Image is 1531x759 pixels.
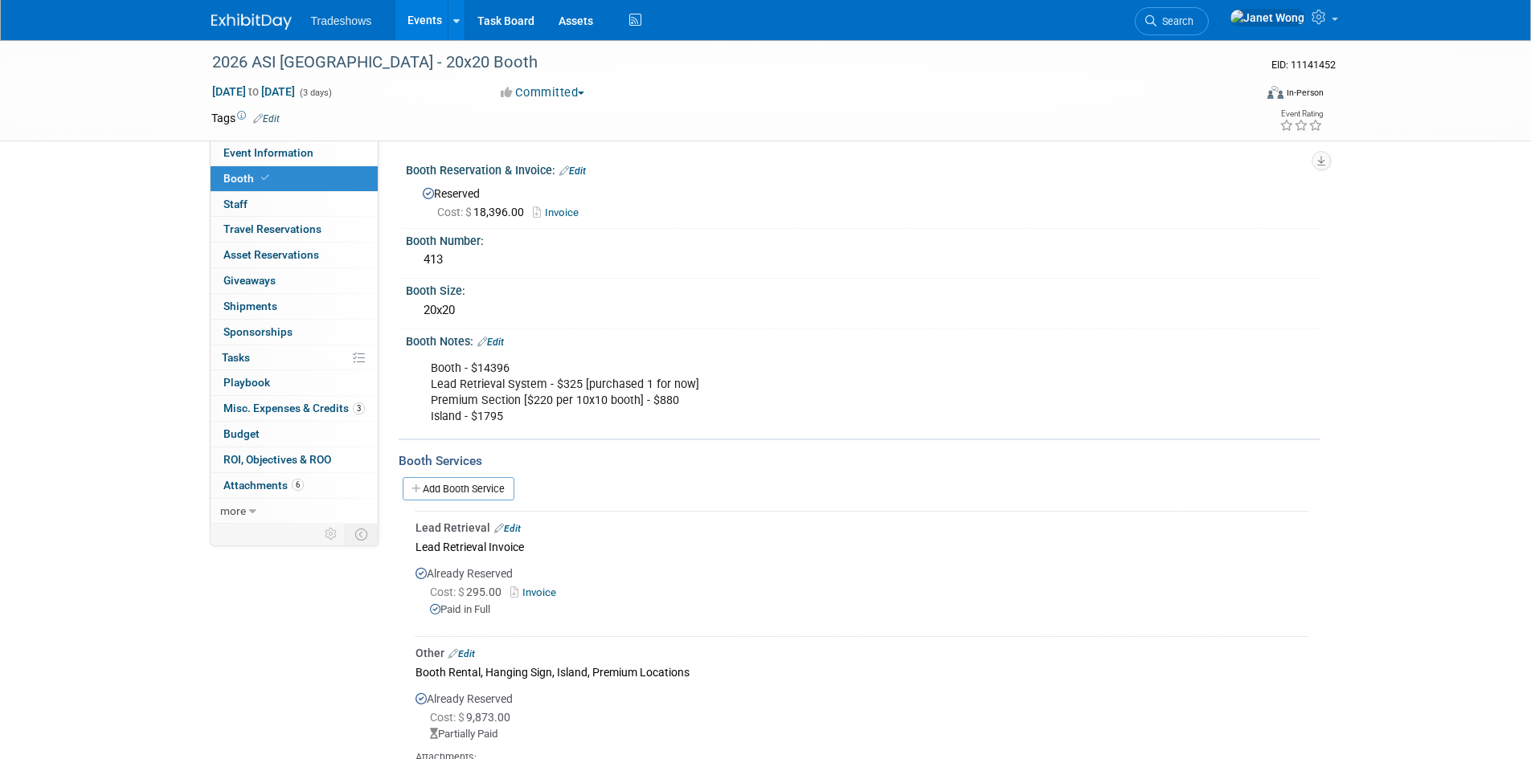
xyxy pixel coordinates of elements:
[298,88,332,98] span: (3 days)
[1135,7,1209,35] a: Search
[437,206,530,218] span: 18,396.00
[437,206,473,218] span: Cost: $
[211,166,378,191] a: Booth
[415,661,1308,683] div: Booth Rental, Hanging Sign, Island, Premium Locations
[223,274,276,287] span: Giveaways
[211,84,296,99] span: [DATE] [DATE]
[223,479,304,492] span: Attachments
[510,586,563,598] a: Invoice
[430,586,508,598] span: 295.00
[211,110,280,126] td: Tags
[418,182,1308,221] div: Reserved
[477,337,504,348] a: Edit
[261,173,269,182] i: Booth reservation complete
[223,198,248,210] span: Staff
[211,217,378,242] a: Travel Reservations
[406,158,1320,179] div: Booth Reservation & Invoice:
[211,370,378,395] a: Playbook
[292,479,304,491] span: 6
[222,351,250,364] span: Tasks
[223,402,365,414] span: Misc. Expenses & Credits
[494,523,521,534] a: Edit
[559,165,586,177] a: Edit
[1156,15,1193,27] span: Search
[353,402,365,414] span: 3
[1286,87,1324,99] div: In-Person
[403,477,514,500] a: Add Booth Service
[406,329,1320,350] div: Booth Notes:
[1230,9,1305,27] img: Janet Wong
[399,452,1320,470] div: Booth Services
[430,602,1308,618] div: Paid in Full
[430,711,517,724] span: 9,873.00
[430,711,466,724] span: Cost: $
[211,243,378,267] a: Asset Reservations
[211,141,378,165] a: Event Information
[220,504,246,517] span: more
[430,586,466,598] span: Cost: $
[418,298,1308,323] div: 20x20
[211,320,378,345] a: Sponsorships
[495,84,591,101] button: Committed
[211,396,378,421] a: Misc. Expenses & Credits3
[253,113,280,124] a: Edit
[415,520,1308,536] div: Lead Retrieval
[317,524,346,545] td: Personalize Event Tab Strip
[211,192,378,217] a: Staff
[430,727,1308,742] div: Partially Paid
[223,427,260,440] span: Budget
[406,279,1320,299] div: Booth Size:
[211,422,378,447] a: Budget
[1267,86,1283,99] img: Format-Inperson.png
[1271,59,1336,71] span: Event ID: 11141452
[223,325,293,338] span: Sponsorships
[533,206,587,218] a: Invoice
[211,345,378,370] a: Tasks
[345,524,378,545] td: Toggle Event Tabs
[211,447,378,472] a: ROI, Objectives & ROO
[207,48,1230,77] div: 2026 ASI [GEOGRAPHIC_DATA] - 20x20 Booth
[415,645,1308,661] div: Other
[211,473,378,498] a: Attachments6
[448,648,475,659] a: Edit
[311,14,372,27] span: Tradeshows
[223,146,313,159] span: Event Information
[211,14,292,30] img: ExhibitDay
[211,499,378,524] a: more
[223,300,277,312] span: Shipments
[223,172,272,185] span: Booth
[246,85,261,98] span: to
[223,222,321,235] span: Travel Reservations
[415,557,1308,630] div: Already Reserved
[1159,84,1324,108] div: Event Format
[418,247,1308,272] div: 413
[406,229,1320,249] div: Booth Number:
[1279,110,1323,118] div: Event Rating
[223,248,319,261] span: Asset Reservations
[211,294,378,319] a: Shipments
[223,453,331,466] span: ROI, Objectives & ROO
[431,361,1134,425] p: Booth - $14396 Lead Retrieval System - $325 [purchased 1 for now] Premium Section [$220 per 10x10...
[415,536,1308,557] div: Lead Retrieval Invoice
[223,376,270,389] span: Playbook
[211,268,378,293] a: Giveaways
